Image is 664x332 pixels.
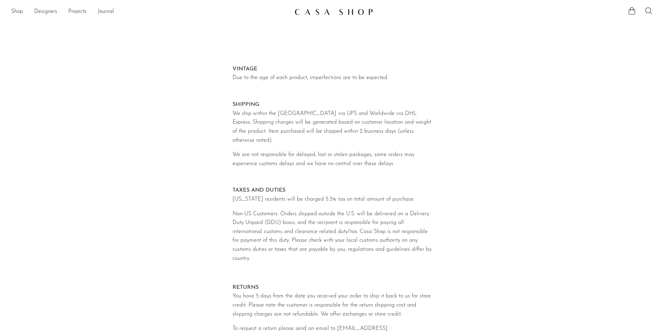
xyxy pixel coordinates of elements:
[232,65,432,145] p: Due to the age of each product, imperfections are to be expected. We ship within the [GEOGRAPHIC_...
[232,187,285,193] strong: TAXES AND DUTIES
[232,66,257,72] strong: VINTAGE
[232,285,259,290] strong: RETURNS
[232,210,432,263] p: Non-US Customers: Orders shipped outside the U.S. will be delivered on a Delivery Duty Unpaid (DD...
[232,283,432,319] p: You have 5 days from the date you received your order to ship it back to us for store credit. Ple...
[98,7,114,16] a: Journal
[34,7,57,16] a: Designers
[11,7,23,16] a: Shop
[232,102,259,107] strong: SHIPPING
[11,6,289,18] ul: NEW HEADER MENU
[232,150,432,204] p: We are not responsible for delayed, lost or stolen packages, some orders may experience customs d...
[11,6,289,18] nav: Desktop navigation
[68,7,86,16] a: Projects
